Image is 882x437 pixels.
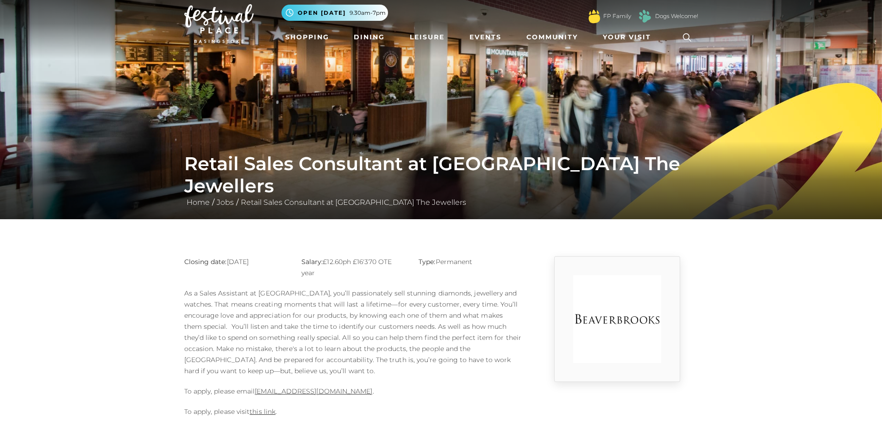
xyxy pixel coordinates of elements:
[281,5,388,21] button: Open [DATE] 9.30am-7pm
[350,9,386,17] span: 9.30am-7pm
[250,407,275,416] a: this link
[655,12,698,20] a: Dogs Welcome!
[599,29,659,46] a: Your Visit
[184,256,288,267] p: [DATE]
[466,29,505,46] a: Events
[419,256,522,267] p: Permanent
[419,258,435,266] strong: Type:
[184,288,522,376] p: As a Sales Assistant at [GEOGRAPHIC_DATA], you’ll passionately sell stunning diamonds, jewellery ...
[184,4,254,43] img: Festival Place Logo
[406,29,448,46] a: Leisure
[298,9,346,17] span: Open [DATE]
[177,153,705,208] div: / /
[301,258,323,266] strong: Salary:
[214,198,236,207] a: Jobs
[184,198,212,207] a: Home
[184,258,227,266] strong: Closing date:
[184,153,698,197] h1: Retail Sales Consultant at [GEOGRAPHIC_DATA] The Jewellers
[281,29,333,46] a: Shopping
[301,256,405,278] p: £12.60ph £16'370 OTE year
[184,406,522,417] p: To apply, please visit .
[184,386,522,397] p: To apply, please email .
[350,29,388,46] a: Dining
[573,275,661,363] img: 9_1554819311_aehn.png
[238,198,469,207] a: Retail Sales Consultant at [GEOGRAPHIC_DATA] The Jewellers
[255,387,372,395] a: [EMAIL_ADDRESS][DOMAIN_NAME]
[603,12,631,20] a: FP Family
[603,32,651,42] span: Your Visit
[523,29,582,46] a: Community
